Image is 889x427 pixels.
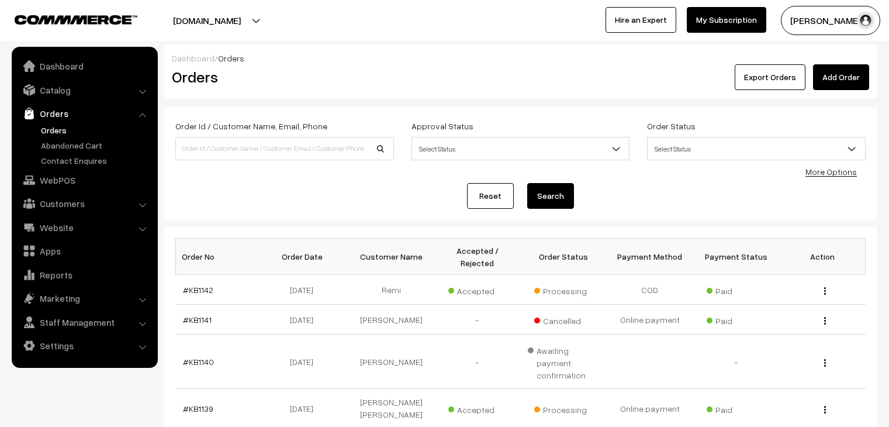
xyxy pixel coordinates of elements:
span: Processing [534,282,593,297]
label: Order Id / Customer Name, Email, Phone [175,120,327,132]
a: COMMMERCE [15,12,117,26]
a: Website [15,217,154,238]
a: Customers [15,193,154,214]
img: Menu [824,406,826,414]
a: Add Order [813,64,869,90]
h2: Orders [172,68,393,86]
span: Paid [707,401,765,416]
td: - [693,335,780,389]
th: Order Date [262,239,348,275]
img: Menu [824,317,826,325]
label: Order Status [647,120,696,132]
td: Online payment [607,305,693,335]
th: Action [779,239,866,275]
a: #KB1141 [183,315,212,325]
div: / [172,52,869,64]
th: Order Status [521,239,607,275]
a: Catalog [15,80,154,101]
th: Order No [176,239,262,275]
td: COD [607,275,693,305]
a: Dashboard [15,56,154,77]
button: [DOMAIN_NAME] [132,6,282,35]
a: Dashboard [172,53,215,63]
a: #KB1142 [183,285,213,295]
img: Menu [824,287,826,295]
a: Marketing [15,288,154,309]
span: Select Status [412,139,629,159]
a: WebPOS [15,170,154,191]
a: Staff Management [15,312,154,333]
td: Remi [348,275,435,305]
span: Select Status [648,139,865,159]
td: [DATE] [262,275,348,305]
label: Approval Status [411,120,473,132]
a: Abandoned Cart [38,139,154,151]
th: Accepted / Rejected [434,239,521,275]
td: [DATE] [262,335,348,389]
button: Export Orders [735,64,805,90]
span: Awaiting payment confirmation [528,342,600,381]
a: Settings [15,335,154,356]
td: [PERSON_NAME] [348,335,435,389]
span: Orders [218,53,244,63]
td: [DATE] [262,305,348,335]
a: Apps [15,240,154,261]
img: Menu [824,359,826,367]
a: More Options [805,167,857,177]
th: Customer Name [348,239,435,275]
a: Orders [38,124,154,136]
span: Cancelled [534,312,593,327]
td: - [434,335,521,389]
span: Accepted [448,282,507,297]
td: - [434,305,521,335]
span: Select Status [411,137,630,160]
span: Select Status [647,137,866,160]
span: Paid [707,312,765,327]
a: Reports [15,264,154,285]
a: My Subscription [687,7,766,33]
button: [PERSON_NAME]… [781,6,880,35]
a: Contact Enquires [38,154,154,167]
input: Order Id / Customer Name / Customer Email / Customer Phone [175,137,394,160]
a: Hire an Expert [606,7,676,33]
td: [PERSON_NAME] [348,305,435,335]
a: Reset [467,183,514,209]
a: Orders [15,103,154,124]
span: Paid [707,282,765,297]
th: Payment Method [607,239,693,275]
a: #KB1140 [183,357,214,367]
th: Payment Status [693,239,780,275]
span: Accepted [448,401,507,416]
button: Search [527,183,574,209]
img: COMMMERCE [15,15,137,24]
span: Processing [534,401,593,416]
img: user [857,12,874,29]
a: #KB1139 [183,404,213,414]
